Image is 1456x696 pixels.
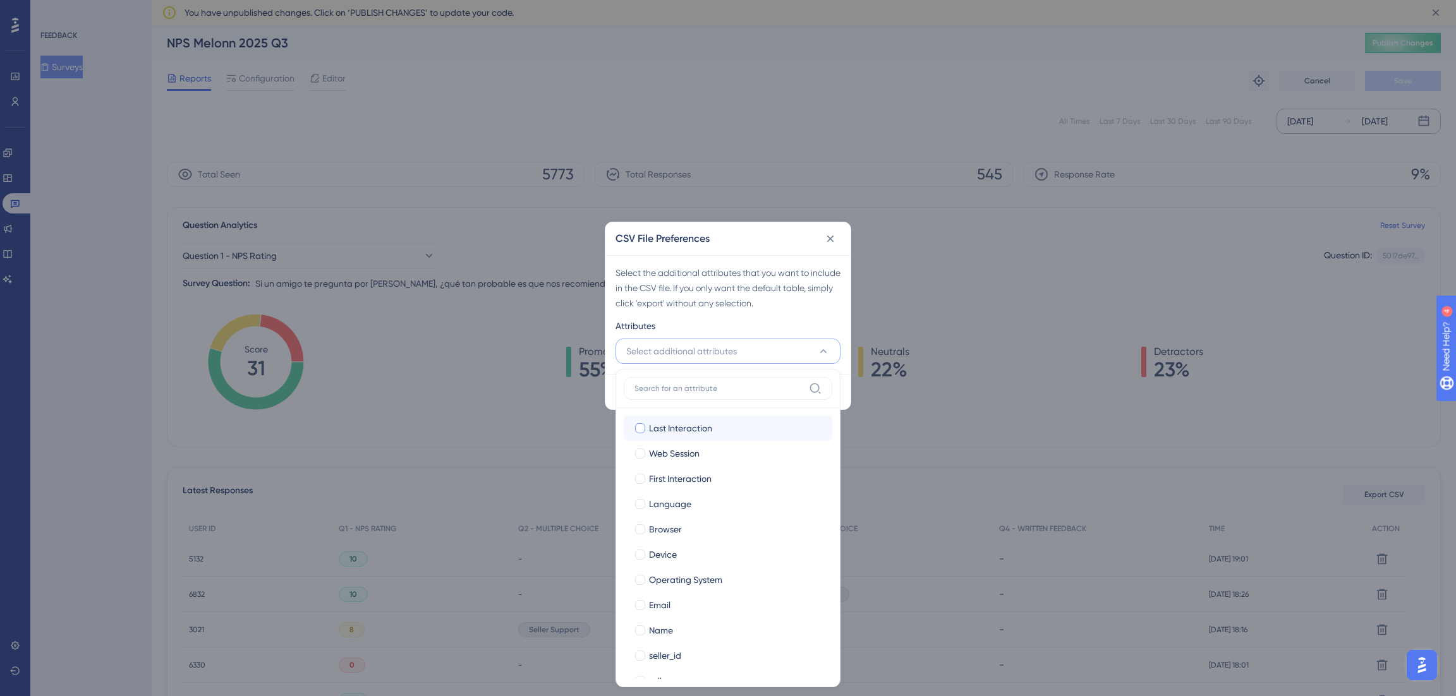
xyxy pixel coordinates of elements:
span: Name [649,623,673,638]
iframe: UserGuiding AI Assistant Launcher [1403,646,1441,684]
span: Web Session [649,446,700,461]
span: Need Help? [30,3,79,18]
span: First Interaction [649,471,712,486]
div: 4 [88,6,92,16]
span: Device [649,547,677,562]
span: seller_id [649,648,681,663]
span: Browser [649,522,682,537]
span: Email [649,597,670,613]
div: Select the additional attributes that you want to include in the CSV file. If you only want the d... [616,265,840,311]
h2: CSV File Preferences [616,231,710,246]
input: Search for an attribute [634,383,804,393]
span: Language [649,496,691,512]
span: Operating System [649,572,722,587]
span: seller_name [649,673,697,688]
span: Last Interaction [649,421,712,436]
span: Select additional attributes [626,344,737,359]
span: Attributes [616,318,655,333]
